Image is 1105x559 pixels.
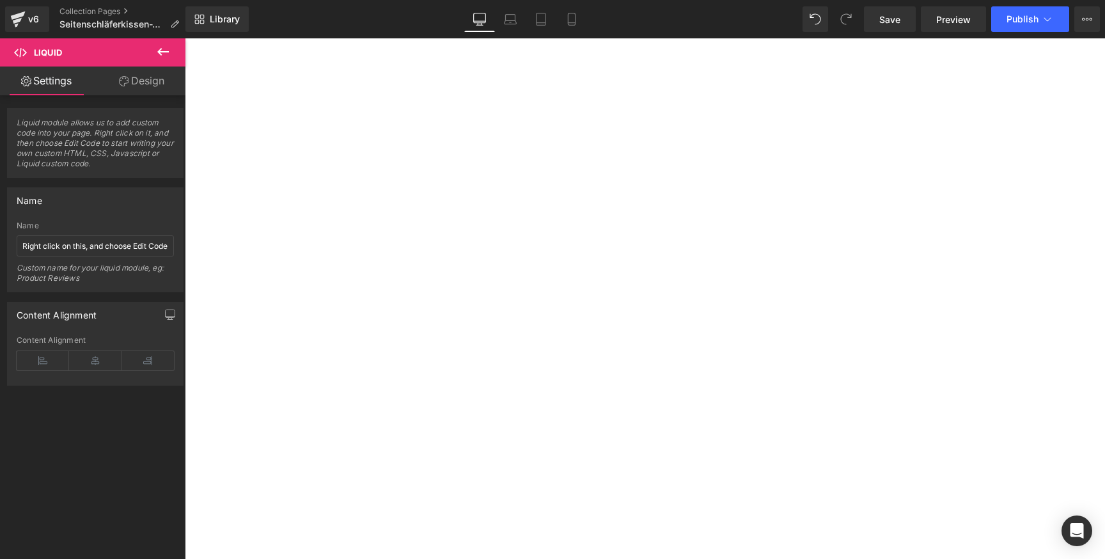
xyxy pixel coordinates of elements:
a: New Library [185,6,249,32]
span: Seitenschläferkissen-XXL [59,19,165,29]
div: Custom name for your liquid module, eg: Product Reviews [17,263,174,292]
button: Undo [803,6,828,32]
div: Name [17,188,42,206]
a: Tablet [526,6,556,32]
div: Open Intercom Messenger [1062,516,1092,546]
a: Preview [921,6,986,32]
a: v6 [5,6,49,32]
span: Publish [1007,14,1038,24]
a: Mobile [556,6,587,32]
a: Laptop [495,6,526,32]
span: Library [210,13,240,25]
div: Content Alignment [17,303,97,320]
button: More [1074,6,1100,32]
button: Publish [991,6,1069,32]
span: Save [879,13,900,26]
span: Liquid module allows us to add custom code into your page. Right click on it, and then choose Edi... [17,118,174,177]
span: Preview [936,13,971,26]
div: v6 [26,11,42,28]
button: Redo [833,6,859,32]
div: Name [17,221,174,230]
div: Content Alignment [17,336,174,345]
a: Collection Pages [59,6,189,17]
a: Desktop [464,6,495,32]
span: Liquid [34,47,62,58]
a: Design [95,67,188,95]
